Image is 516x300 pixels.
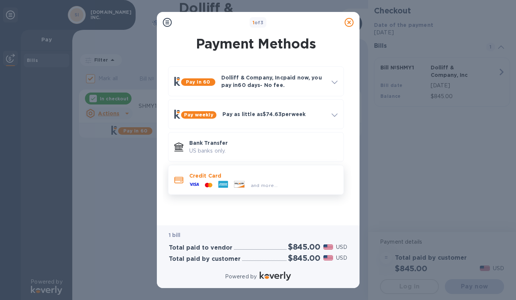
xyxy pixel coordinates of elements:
[260,272,291,281] img: Logo
[169,232,181,238] b: 1 bill
[184,112,213,118] b: Pay weekly
[253,20,254,25] span: 1
[189,172,338,179] p: Credit Card
[251,182,278,188] span: and more...
[253,20,264,25] b: of 3
[189,147,338,155] p: US banks only.
[323,244,333,250] img: USD
[288,242,320,251] h2: $845.00
[169,244,232,251] h3: Total paid to vendor
[222,110,326,118] p: Pay as little as $74.63 per week
[225,273,257,281] p: Powered by
[189,139,338,147] p: Bank Transfer
[323,255,333,260] img: USD
[288,253,320,263] h2: $845.00
[221,74,326,89] p: Dolliff & Company, Inc paid now, you pay in 60 days - No fee.
[186,79,210,85] b: Pay in 60
[167,36,345,51] h1: Payment Methods
[169,256,241,263] h3: Total paid by customer
[336,254,347,262] p: USD
[336,243,347,251] p: USD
